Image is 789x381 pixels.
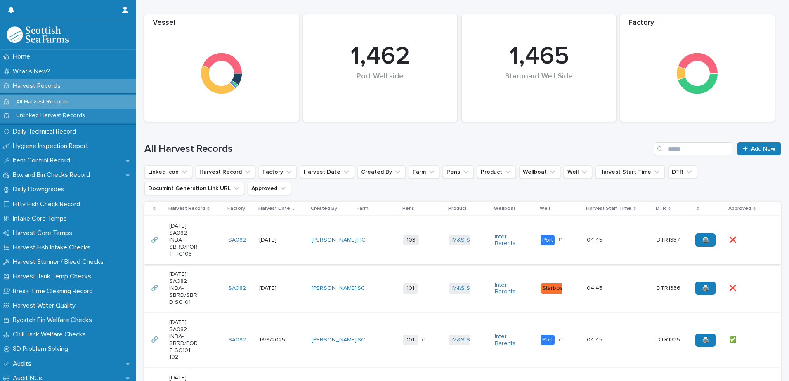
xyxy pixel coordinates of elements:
button: DTR [668,165,697,179]
p: [DATE] SA082 INBA-SBRD/PORT SC101, 102 [169,319,198,361]
p: Daily Technical Record [9,128,83,136]
a: SA082 [228,336,246,343]
span: + 1 [558,238,562,242]
p: Daily Downgrades [9,186,71,193]
a: [PERSON_NAME] [312,285,357,292]
p: Hygiene Inspection Report [9,142,95,150]
div: 1,462 [317,42,443,71]
h1: All Harvest Records [144,143,651,155]
a: SC [357,285,365,292]
p: ❌ [729,235,738,244]
p: 🔗 [151,235,160,244]
input: Search [654,142,732,155]
a: Inter Barents [495,282,524,296]
p: DTR1337 [657,235,682,244]
p: Wellboat [494,204,515,213]
div: 1,465 [476,42,602,71]
p: Harvest Records [9,82,67,90]
span: 🖨️ [702,285,709,291]
p: DTR1336 [657,283,682,292]
p: Item Control Record [9,157,77,165]
p: [DATE] [259,237,288,244]
p: 04:45 [587,335,604,343]
img: mMrefqRFQpe26GRNOUkG [7,26,69,43]
p: Harvest Start Time [586,204,631,213]
p: Fifty Fish Check Record [9,200,87,208]
button: Documint Generation Link URL [144,182,244,195]
button: Harvest Date [300,165,354,179]
p: [DATE] [259,285,288,292]
p: Harvest Stunner / Bleed Checks [9,258,110,266]
button: Wellboat [519,165,560,179]
span: Add New [751,146,775,152]
div: Vessel [144,19,299,32]
a: M&S Select [452,237,483,244]
a: 🖨️ [695,334,716,347]
p: Harvest Core Temps [9,229,79,237]
button: Farm [409,165,439,179]
p: Home [9,53,37,61]
p: Box and Bin Checks Record [9,171,97,179]
button: Approved [248,182,291,195]
span: + 1 [421,338,425,343]
a: M&S Select [452,336,483,343]
p: Well [540,204,550,213]
span: 101 [403,283,418,294]
a: SA082 [228,285,246,292]
p: All Harvest Records [9,99,75,106]
p: Pens [402,204,414,213]
p: Farm [357,204,369,213]
span: 🖨️ [702,337,709,343]
button: Factory [259,165,297,179]
button: Harvest Start Time [595,165,665,179]
p: Harvest Date [258,204,290,213]
button: Linked Icon [144,165,192,179]
p: 8D Problem Solving [9,345,75,353]
a: M&S Select [452,285,483,292]
p: Break Time Cleaning Record [9,287,99,295]
p: Created By [311,204,337,213]
p: 18/9/2025 [259,336,288,343]
p: Harvest Record [168,204,205,213]
button: Harvest Record [196,165,255,179]
p: 04:45 [587,235,604,244]
button: Well [564,165,592,179]
a: Add New [737,142,781,155]
p: Harvest Tank Temp Checks [9,273,98,280]
p: DTR [656,204,666,213]
p: DTR1335 [657,335,682,343]
div: Port [541,335,555,345]
button: Created By [357,165,406,179]
p: Factory [227,204,245,213]
p: Approved [728,204,751,213]
p: 🔗 [151,335,160,343]
button: Product [477,165,516,179]
p: ✅ [729,335,738,343]
a: [PERSON_NAME] [312,237,357,244]
p: Chill Tank Welfare Checks [9,331,92,339]
p: 04:45 [587,283,604,292]
div: Port Well side [317,72,443,98]
div: Factory [620,19,775,32]
a: [PERSON_NAME] [312,336,357,343]
tr: 🔗🔗 [DATE] SA082 INBA-SBRD/SBRD SC101SA082 [DATE][PERSON_NAME] SC 101M&S Select Inter Barents Star... [144,264,781,313]
span: 101 [403,335,418,345]
a: 🖨️ [695,282,716,295]
p: ❌ [729,283,738,292]
span: + 1 [558,338,562,343]
p: Unlinked Harvest Records [9,112,92,119]
a: SC [357,336,365,343]
p: [DATE] SA082 INBA-SBRD/PORT HG103 [169,223,198,257]
p: Harvest Fish Intake Checks [9,244,97,252]
p: [DATE] SA082 INBA-SBRD/SBRD SC101 [169,271,198,306]
a: Inter Barents [495,333,524,347]
div: Starboard [541,283,570,294]
tr: 🔗🔗 [DATE] SA082 INBA-SBRD/PORT HG103SA082 [DATE][PERSON_NAME] HG 103M&S Select Inter Barents Port... [144,216,781,264]
a: Inter Barents [495,233,524,247]
tr: 🔗🔗 [DATE] SA082 INBA-SBRD/PORT SC101, 102SA082 18/9/2025[PERSON_NAME] SC 101+1M&S Select Inter Ba... [144,313,781,368]
span: 🖨️ [702,237,709,243]
a: HG [357,237,366,244]
a: 🖨️ [695,233,716,247]
div: Starboard Well Side [476,72,602,98]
